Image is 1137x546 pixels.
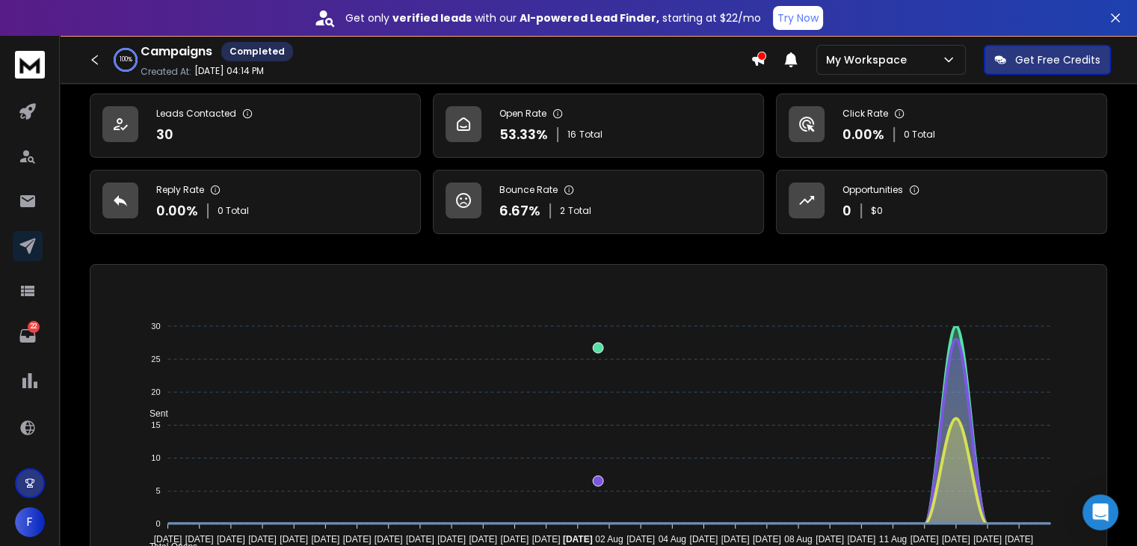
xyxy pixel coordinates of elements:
[499,124,548,145] p: 53.33 %
[13,321,43,351] a: 22
[345,10,761,25] p: Get only with our starting at $22/mo
[753,534,781,545] tspan: [DATE]
[152,355,161,364] tspan: 25
[499,108,546,120] p: Open Rate
[28,321,40,333] p: 22
[721,534,750,545] tspan: [DATE]
[217,534,245,545] tspan: [DATE]
[1082,494,1118,530] div: Open Intercom Messenger
[156,486,161,495] tspan: 5
[816,534,845,545] tspan: [DATE]
[499,200,540,221] p: 6.67 %
[984,45,1111,75] button: Get Free Credits
[375,534,403,545] tspan: [DATE]
[776,170,1107,234] a: Opportunities0$0
[433,170,764,234] a: Bounce Rate6.67%2Total
[138,408,168,419] span: Sent
[826,52,913,67] p: My Workspace
[218,205,249,217] p: 0 Total
[406,534,434,545] tspan: [DATE]
[156,108,236,120] p: Leads Contacted
[469,534,498,545] tspan: [DATE]
[152,322,161,331] tspan: 30
[568,205,591,217] span: Total
[156,124,173,145] p: 30
[659,534,686,545] tspan: 04 Aug
[910,534,939,545] tspan: [DATE]
[249,534,277,545] tspan: [DATE]
[773,6,823,30] button: Try Now
[154,534,182,545] tspan: [DATE]
[156,184,204,196] p: Reply Rate
[904,129,935,141] p: 0 Total
[438,534,466,545] tspan: [DATE]
[560,205,565,217] span: 2
[392,10,472,25] strong: verified leads
[156,519,161,528] tspan: 0
[973,534,1002,545] tspan: [DATE]
[842,108,888,120] p: Click Rate
[690,534,718,545] tspan: [DATE]
[221,42,293,61] div: Completed
[15,507,45,537] button: F
[141,43,212,61] h1: Campaigns
[152,420,161,429] tspan: 15
[433,93,764,158] a: Open Rate53.33%16Total
[520,10,659,25] strong: AI-powered Lead Finder,
[848,534,876,545] tspan: [DATE]
[120,55,132,64] p: 100 %
[627,534,656,545] tspan: [DATE]
[567,129,576,141] span: 16
[90,170,421,234] a: Reply Rate0.00%0 Total
[842,200,851,221] p: 0
[842,184,903,196] p: Opportunities
[499,184,558,196] p: Bounce Rate
[156,200,198,221] p: 0.00 %
[1005,534,1034,545] tspan: [DATE]
[871,205,883,217] p: $ 0
[194,65,264,77] p: [DATE] 04:14 PM
[777,10,819,25] p: Try Now
[141,66,191,78] p: Created At:
[1015,52,1100,67] p: Get Free Credits
[501,534,529,545] tspan: [DATE]
[879,534,907,545] tspan: 11 Aug
[532,534,561,545] tspan: [DATE]
[343,534,372,545] tspan: [DATE]
[15,51,45,79] img: logo
[776,93,1107,158] a: Click Rate0.00%0 Total
[785,534,813,545] tspan: 08 Aug
[90,93,421,158] a: Leads Contacted30
[185,534,214,545] tspan: [DATE]
[579,129,603,141] span: Total
[596,534,623,545] tspan: 02 Aug
[842,124,884,145] p: 0.00 %
[152,387,161,396] tspan: 20
[280,534,309,545] tspan: [DATE]
[152,453,161,462] tspan: 10
[942,534,970,545] tspan: [DATE]
[312,534,340,545] tspan: [DATE]
[563,534,593,545] tspan: [DATE]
